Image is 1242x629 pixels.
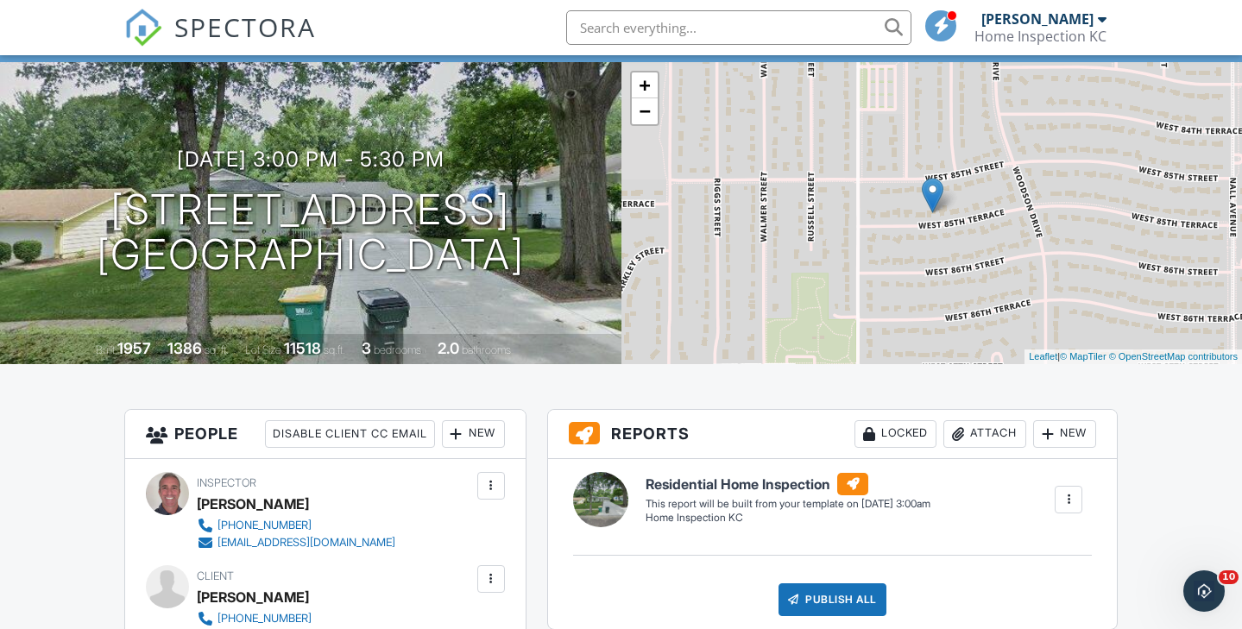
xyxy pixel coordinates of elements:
[96,343,115,356] span: Built
[462,343,511,356] span: bathrooms
[646,473,930,495] h6: Residential Home Inspection
[218,612,312,626] div: [PHONE_NUMBER]‬
[854,420,936,448] div: Locked
[205,343,229,356] span: sq. ft.
[566,10,911,45] input: Search everything...
[1033,420,1096,448] div: New
[1060,351,1106,362] a: © MapTiler
[442,420,505,448] div: New
[218,519,312,532] div: [PHONE_NUMBER]
[197,517,395,534] a: [PHONE_NUMBER]
[438,339,459,357] div: 2.0
[981,10,1094,28] div: [PERSON_NAME]
[167,339,202,357] div: 1386
[779,583,886,616] div: Publish All
[646,497,930,511] div: This report will be built from your template on [DATE] 3:00am
[97,187,525,279] h1: [STREET_ADDRESS] [GEOGRAPHIC_DATA]
[124,23,316,60] a: SPECTORA
[174,9,316,45] span: SPECTORA
[125,410,526,459] h3: People
[362,339,371,357] div: 3
[646,511,930,525] div: Home Inspection KC
[632,98,658,124] a: Zoom out
[548,410,1118,459] h3: Reports
[284,339,321,357] div: 11518
[197,491,309,517] div: [PERSON_NAME]
[1183,570,1225,612] iframe: Intercom live chat
[177,148,444,171] h3: [DATE] 3:00 pm - 5:30 pm
[124,9,162,47] img: The Best Home Inspection Software - Spectora
[1219,570,1239,584] span: 10
[197,584,309,610] div: [PERSON_NAME]
[1029,351,1057,362] a: Leaflet
[632,72,658,98] a: Zoom in
[197,534,395,551] a: [EMAIL_ADDRESS][DOMAIN_NAME]
[197,569,234,582] span: Client
[117,339,151,357] div: 1957
[1109,351,1238,362] a: © OpenStreetMap contributors
[324,343,345,356] span: sq.ft.
[1024,349,1242,364] div: |
[265,420,435,448] div: Disable Client CC Email
[974,28,1106,45] div: Home Inspection KC
[374,343,421,356] span: bedrooms
[218,536,395,550] div: [EMAIL_ADDRESS][DOMAIN_NAME]
[197,476,256,489] span: Inspector
[943,420,1026,448] div: Attach
[197,610,395,627] a: [PHONE_NUMBER]‬
[245,343,281,356] span: Lot Size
